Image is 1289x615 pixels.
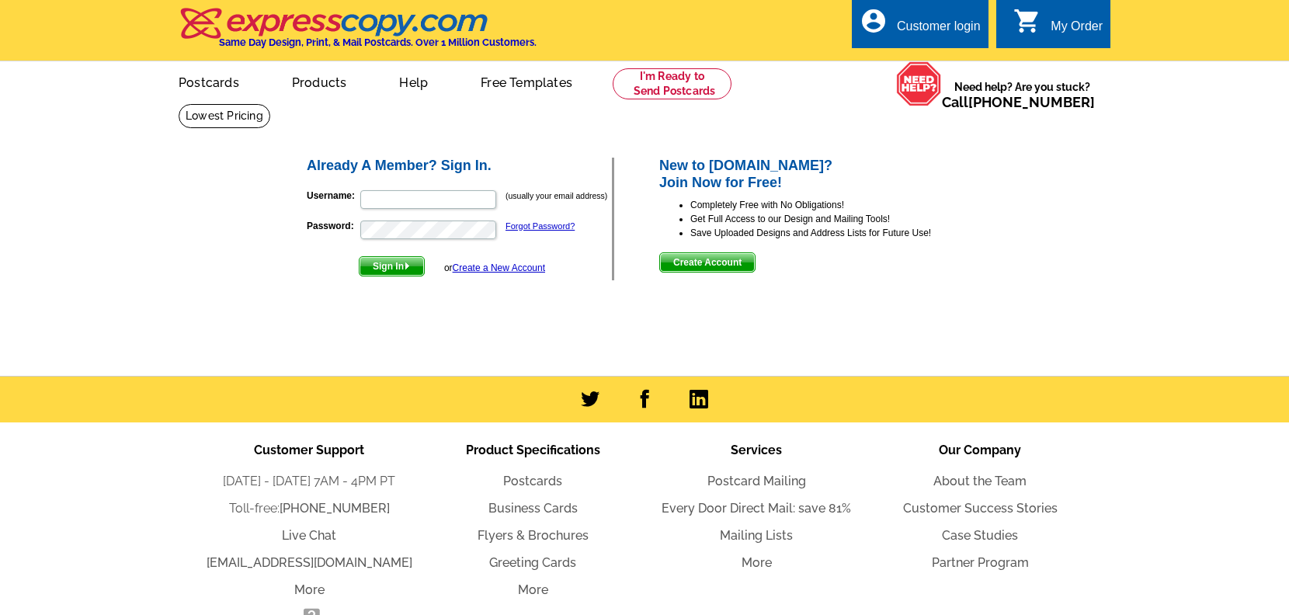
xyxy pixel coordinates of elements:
a: shopping_cart My Order [1013,17,1103,36]
button: Sign In [359,256,425,276]
i: shopping_cart [1013,7,1041,35]
img: button-next-arrow-white.png [404,262,411,269]
span: Call [942,94,1095,110]
a: [PHONE_NUMBER] [968,94,1095,110]
a: Mailing Lists [720,528,793,543]
small: (usually your email address) [506,191,607,200]
label: Password: [307,219,359,233]
li: [DATE] - [DATE] 7AM - 4PM PT [197,472,421,491]
span: Our Company [939,443,1021,457]
button: Create Account [659,252,756,273]
a: Free Templates [456,63,597,99]
a: Flyers & Brochures [478,528,589,543]
a: Greeting Cards [489,555,576,570]
a: Postcard Mailing [707,474,806,488]
img: help [896,61,942,106]
h4: Same Day Design, Print, & Mail Postcards. Over 1 Million Customers. [219,36,537,48]
h2: Already A Member? Sign In. [307,158,612,175]
a: Business Cards [488,501,578,516]
a: Help [374,63,453,99]
a: account_circle Customer login [860,17,981,36]
a: More [294,582,325,597]
a: About the Team [933,474,1027,488]
span: Services [731,443,782,457]
li: Completely Free with No Obligations! [690,198,985,212]
a: Forgot Password? [506,221,575,231]
a: Customer Success Stories [903,501,1058,516]
span: Need help? Are you stuck? [942,79,1103,110]
a: Postcards [154,63,264,99]
a: Partner Program [932,555,1029,570]
li: Save Uploaded Designs and Address Lists for Future Use! [690,226,985,240]
a: More [518,582,548,597]
a: More [742,555,772,570]
li: Toll-free: [197,499,421,518]
span: Sign In [360,257,424,276]
a: Every Door Direct Mail: save 81% [662,501,851,516]
span: Create Account [660,253,755,272]
a: Same Day Design, Print, & Mail Postcards. Over 1 Million Customers. [179,19,537,48]
a: Case Studies [942,528,1018,543]
div: or [444,261,545,275]
h2: New to [DOMAIN_NAME]? Join Now for Free! [659,158,985,191]
a: [PHONE_NUMBER] [280,501,390,516]
span: Customer Support [254,443,364,457]
div: Customer login [897,19,981,41]
a: Postcards [503,474,562,488]
a: Products [267,63,372,99]
label: Username: [307,189,359,203]
span: Product Specifications [466,443,600,457]
a: Create a New Account [453,262,545,273]
div: My Order [1051,19,1103,41]
a: Live Chat [282,528,336,543]
a: [EMAIL_ADDRESS][DOMAIN_NAME] [207,555,412,570]
li: Get Full Access to our Design and Mailing Tools! [690,212,985,226]
i: account_circle [860,7,888,35]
